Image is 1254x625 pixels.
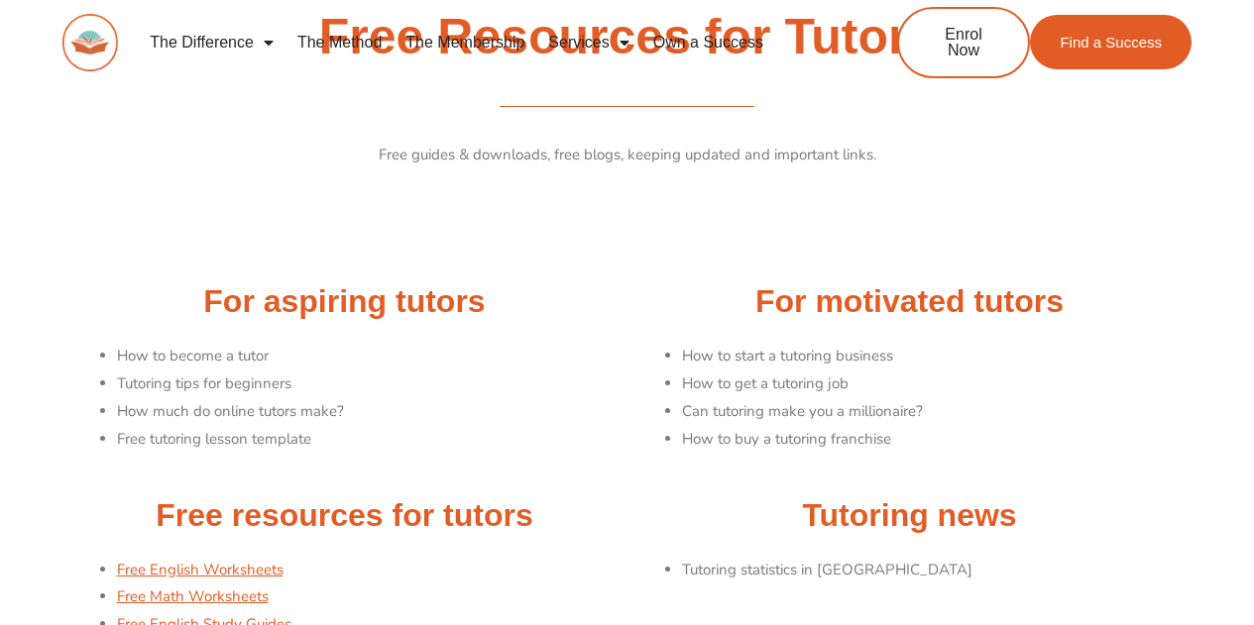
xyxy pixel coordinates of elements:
a: The Difference [138,20,285,65]
a: The Membership [394,20,536,65]
li: How to start a tutoring business [682,343,1183,370]
h2: For motivated tutors [637,281,1183,323]
a: Find a Success [1030,15,1192,69]
li: Tutoring statistics in [GEOGRAPHIC_DATA] [682,557,1183,584]
a: Services [536,20,640,65]
a: Free English Worksheets [117,560,284,579]
p: Free guides & downloads, free blogs, keeping updated and important links. [72,142,1183,169]
a: Enrol Now [897,7,1030,78]
li: How to get a tutoring job [682,370,1183,398]
h2: Tutoring news [637,495,1183,537]
a: The Method [285,20,394,65]
h2: Free resources for tutors [72,495,618,537]
li: Tutoring tips for beginners [117,370,618,398]
li: Free tutoring lesson template [117,426,618,454]
a: Free Math Worksheets [117,586,269,606]
h2: For aspiring tutors [72,281,618,323]
a: Own a Success [641,20,775,65]
li: How much do online tutors make? [117,398,618,426]
span: Find a Success [1060,35,1162,50]
li: Can tutoring make you a millionaire? [682,398,1183,426]
nav: Menu [138,20,832,65]
li: How to become a tutor [117,343,618,370]
li: How to buy a tutoring franchise [682,426,1183,454]
span: Enrol Now [929,27,998,58]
